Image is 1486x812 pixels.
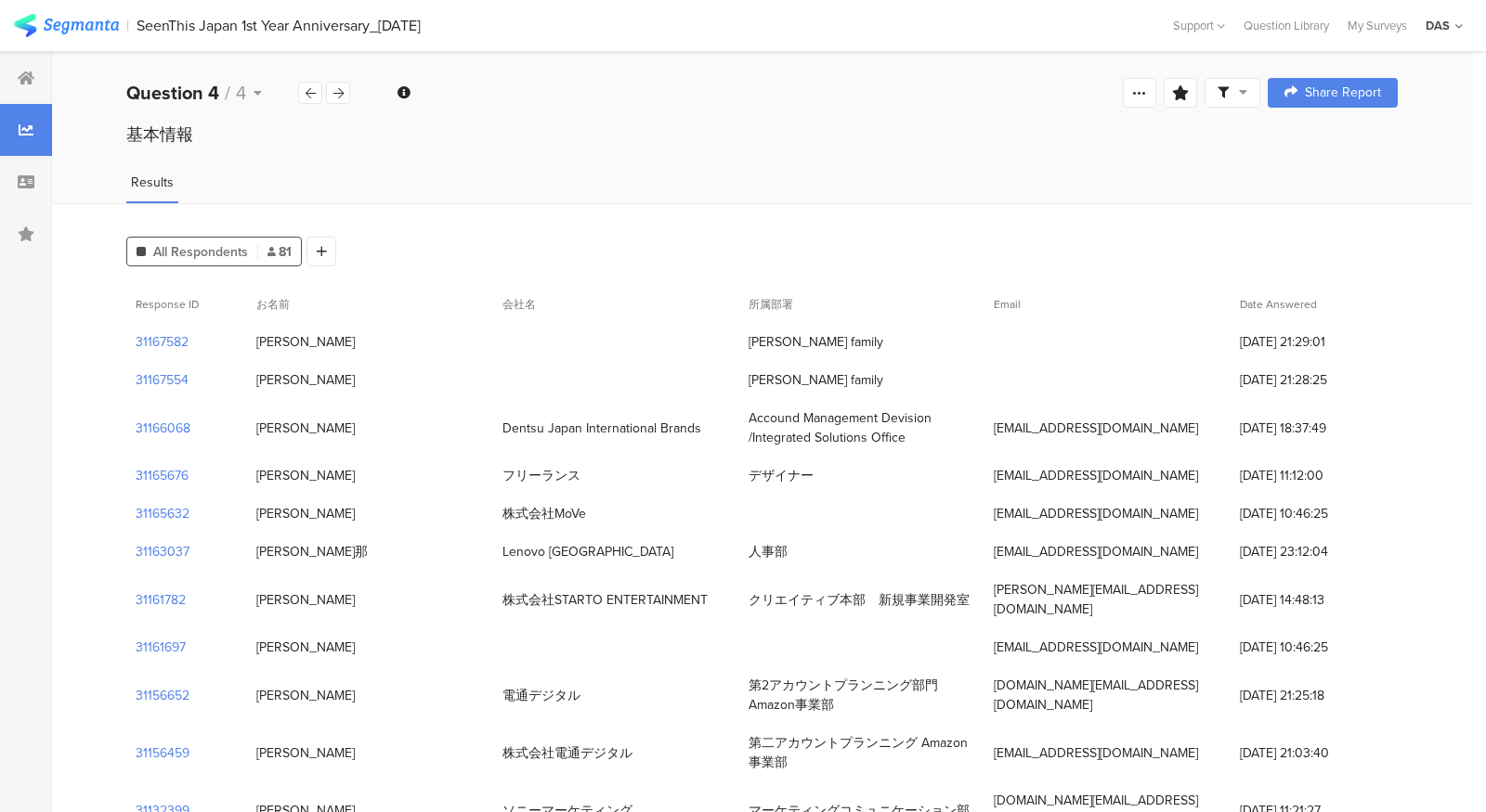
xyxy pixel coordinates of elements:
[1234,17,1338,34] a: Question Library
[256,504,355,523] div: [PERSON_NAME]
[136,590,186,610] section: 31161782
[126,79,219,107] b: Question 4
[749,733,976,772] div: 第二アカウントプランニング Amazon事業部
[1240,419,1388,438] span: [DATE] 18:37:49
[749,542,788,561] div: 人事部
[136,370,189,390] section: 31167554
[136,466,189,485] section: 31165676
[153,242,248,262] span: All Respondents
[502,419,701,438] div: Dentsu Japan International Brands
[994,504,1198,523] div: [EMAIL_ADDRESS][DOMAIN_NAME]
[502,686,580,705] div: 電通デジタル
[225,79,230,107] span: /
[256,419,355,438] div: [PERSON_NAME]
[502,466,580,485] div: フリーランス
[256,296,290,313] span: お名前
[136,419,190,438] section: 31166068
[256,686,355,705] div: [PERSON_NAME]
[1240,466,1388,485] span: [DATE] 11:12:00
[1240,743,1388,763] span: [DATE] 21:03:40
[1240,542,1388,561] span: [DATE] 23:12:04
[136,332,189,352] section: 31167582
[502,743,632,763] div: 株式会社電通デジタル
[256,332,355,352] div: [PERSON_NAME]
[502,542,673,561] div: Lenovo [GEOGRAPHIC_DATA]
[136,504,189,523] section: 31165632
[137,17,421,34] div: SeenThis Japan 1st Year Anniversary_[DATE]
[136,638,186,657] section: 31161697
[1240,296,1317,313] span: Date Answered
[994,542,1198,561] div: [EMAIL_ADDRESS][DOMAIN_NAME]
[136,296,199,313] span: Response ID
[749,408,976,447] div: Accound Management Devision /Integrated Solutions Office
[1240,332,1388,352] span: [DATE] 21:29:01
[749,296,793,313] span: 所属部署
[994,676,1221,715] div: [DOMAIN_NAME][EMAIL_ADDRESS][DOMAIN_NAME]
[994,466,1198,485] div: [EMAIL_ADDRESS][DOMAIN_NAME]
[131,173,174,192] span: Results
[256,638,355,657] div: [PERSON_NAME]
[256,542,368,561] div: [PERSON_NAME]那
[994,743,1198,763] div: [EMAIL_ADDRESS][DOMAIN_NAME]
[1240,590,1388,610] span: [DATE] 14:48:13
[994,296,1021,313] span: Email
[994,419,1198,438] div: [EMAIL_ADDRESS][DOMAIN_NAME]
[749,332,883,352] div: [PERSON_NAME] family
[749,676,976,715] div: 第2アカウントプランニング部門 Amazon事業部
[749,590,970,610] div: クリエイティブ本部 新規事業開発室
[136,542,189,561] section: 31163037
[256,590,355,610] div: [PERSON_NAME]
[502,296,536,313] span: 会社名
[136,743,189,763] section: 31156459
[749,370,883,390] div: [PERSON_NAME] family
[256,370,355,390] div: [PERSON_NAME]
[267,242,292,262] span: 81
[1240,370,1388,390] span: [DATE] 21:28:25
[126,122,1398,147] div: 基本情報
[1240,638,1388,657] span: [DATE] 10:46:25
[126,15,129,36] div: |
[14,14,119,37] img: segmanta logo
[1426,17,1450,34] div: DAS
[236,79,246,107] span: 4
[256,466,355,485] div: [PERSON_NAME]
[1173,11,1225,40] div: Support
[136,686,189,705] section: 31156652
[1305,86,1381,99] span: Share Report
[994,580,1221,619] div: [PERSON_NAME][EMAIL_ADDRESS][DOMAIN_NAME]
[1338,17,1416,34] a: My Surveys
[1240,504,1388,523] span: [DATE] 10:46:25
[502,590,708,610] div: 株式会社STARTO ENTERTAINMENT
[502,504,586,523] div: 株式会社MoVe
[1240,686,1388,705] span: [DATE] 21:25:18
[749,466,814,485] div: デザイナー
[994,638,1198,657] div: [EMAIL_ADDRESS][DOMAIN_NAME]
[256,743,355,763] div: [PERSON_NAME]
